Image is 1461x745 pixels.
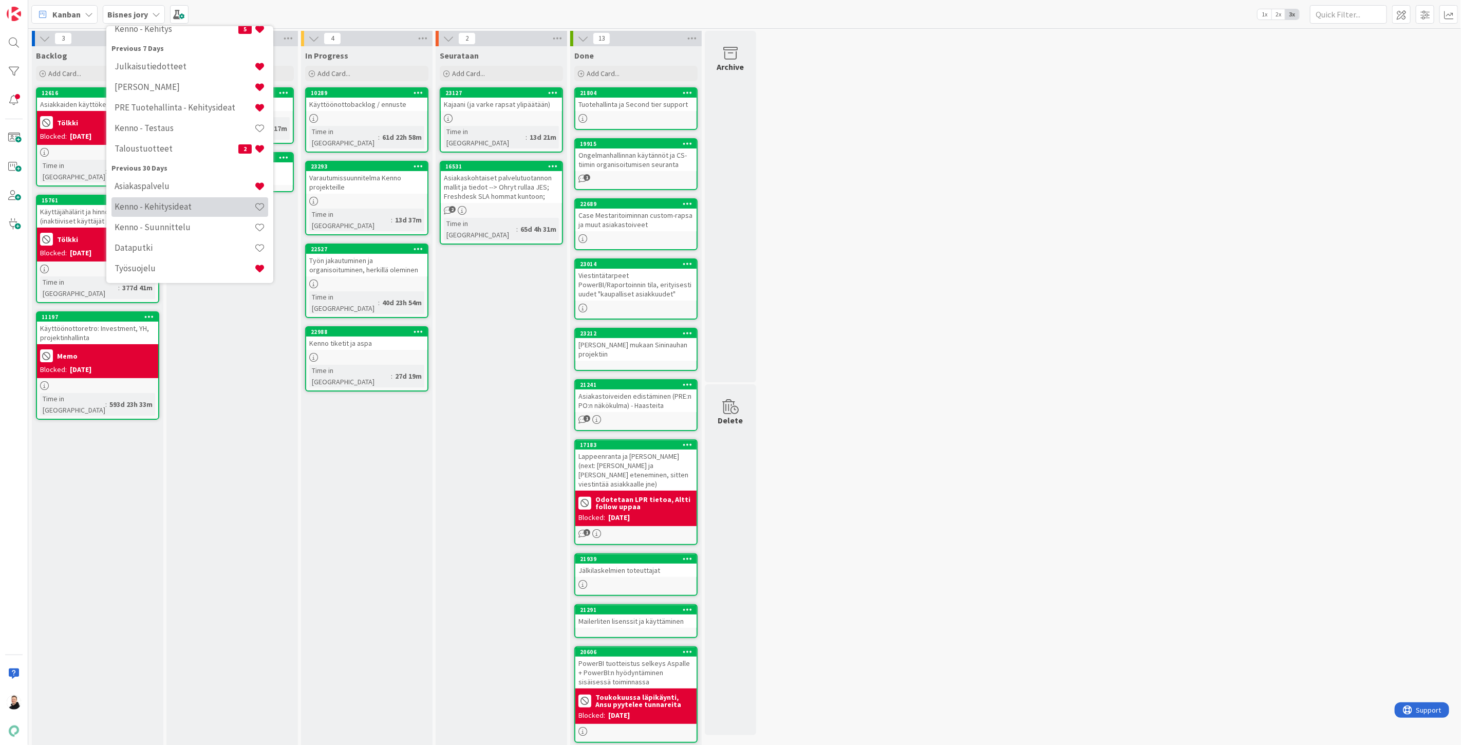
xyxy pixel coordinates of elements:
[445,163,562,170] div: 16531
[37,322,158,344] div: Käyttöönottoretro: Investment, YH, projektinhallinta
[574,258,698,320] a: 23014Viestintätarpeet PowerBI/Raportoinnin tila, erityisesti uudet "kaupalliset asiakkuudet"
[575,647,697,657] div: 20606
[580,260,697,268] div: 23014
[37,196,158,205] div: 15761
[42,197,158,204] div: 15761
[580,330,697,337] div: 23212
[40,393,105,416] div: Time in [GEOGRAPHIC_DATA]
[574,553,698,596] a: 21939Jälkilaskelmien toteuttajat
[445,89,562,97] div: 23127
[22,2,47,14] span: Support
[575,614,697,628] div: Mailerliten lisenssit ja käyttäminen
[578,710,605,721] div: Blocked:
[575,88,697,98] div: 21804
[595,694,694,708] b: Toukokuussa läpikäynti, Ansu pyytelee tunnareita
[305,326,428,392] a: 22988Kenno tiketit ja aspaTime in [GEOGRAPHIC_DATA]:27d 19m
[575,657,697,688] div: PowerBI tuotteistus selkeys Aspalle + PowerBI:n hyödyntäminen sisäisessä toiminnassa
[309,365,391,387] div: Time in [GEOGRAPHIC_DATA]
[608,512,630,523] div: [DATE]
[37,312,158,322] div: 11197
[1285,9,1299,20] span: 3x
[575,209,697,231] div: Case Mestaritoiminnan custom-rapsa ja muut asiakastoiveet
[107,399,155,410] div: 593d 23h 33m
[580,441,697,449] div: 17183
[40,160,105,182] div: Time in [GEOGRAPHIC_DATA]
[392,370,424,382] div: 27d 19m
[1310,5,1387,24] input: Quick Filter...
[52,8,81,21] span: Kanban
[580,89,697,97] div: 21804
[36,195,159,303] a: 15761Käyttäjähälärit ja hinnoittelu (inaktiiviset käyttäjät pohdinta!)TölkkiBlocked:[DATE]Time in...
[575,554,697,564] div: 21939
[574,604,698,638] a: 21291Mailerliten lisenssit ja käyttäminen
[115,102,254,113] h4: PRE Tuotehallinta - Kehitysideat
[441,88,562,98] div: 23127
[115,222,254,232] h4: Kenno - Suunnittelu
[587,69,620,78] span: Add Card...
[575,440,697,491] div: 17183Lappeenranta ja [PERSON_NAME] (next: [PERSON_NAME] ja [PERSON_NAME] eteneminen, sitten viest...
[57,236,78,243] b: Tölkki
[309,126,378,148] div: Time in [GEOGRAPHIC_DATA]
[70,131,91,142] div: [DATE]
[575,647,697,688] div: 20606PowerBI tuotteistus selkeys Aspalle + PowerBI:n hyödyntäminen sisäisessä toiminnassa
[37,205,158,228] div: Käyttäjähälärit ja hinnoittelu (inaktiiviset käyttäjät pohdinta!)
[574,646,698,743] a: 20606PowerBI tuotteistus selkeys Aspalle + PowerBI:n hyödyntäminen sisäisessä toiminnassaToukokuu...
[444,218,516,240] div: Time in [GEOGRAPHIC_DATA]
[306,162,427,171] div: 23293
[526,132,527,143] span: :
[441,88,562,111] div: 23127Kajaani (ja varke rapsat ylipäätään)
[717,61,744,73] div: Archive
[306,88,427,111] div: 10289Käyttöönottobacklog / ennuste
[527,132,559,143] div: 13d 21m
[70,364,91,375] div: [DATE]
[578,512,605,523] div: Blocked:
[111,43,268,53] div: Previous 7 Days
[518,223,559,235] div: 65d 4h 31m
[37,98,158,111] div: Asiakkaiden käyttökertojen seuranta
[574,198,698,250] a: 22689Case Mestaritoiminnan custom-rapsa ja muut asiakastoiveet
[574,50,594,61] span: Done
[305,87,428,153] a: 10289Käyttöönottobacklog / ennusteTime in [GEOGRAPHIC_DATA]:61d 22h 58m
[575,148,697,171] div: Ongelmanhallinnan käytännöt ja CS-tiimin organisoitumisen seuranta
[1258,9,1271,20] span: 1x
[575,605,697,614] div: 21291
[452,69,485,78] span: Add Card...
[48,69,81,78] span: Add Card...
[575,259,697,269] div: 23014
[575,139,697,148] div: 19915
[575,269,697,301] div: Viestintätarpeet PowerBI/Raportoinnin tila, erityisesti uudet "kaupalliset asiakkuudet"
[306,88,427,98] div: 10289
[575,88,697,111] div: 21804Tuotehallinta ja Second tier support
[306,171,427,194] div: Varautumissuunnitelma Kenno projekteille
[305,161,428,235] a: 23293Varautumissuunnitelma Kenno projekteilleTime in [GEOGRAPHIC_DATA]:13d 37m
[441,162,562,203] div: 16531Asiakaskohtaiset palvelutuotannon mallit ja tiedot --> Ohryt rullaa JES; Freshdesk SLA homma...
[37,88,158,111] div: 12616Asiakkaiden käyttökertojen seuranta
[36,87,159,187] a: 12616Asiakkaiden käyttökertojen seurantaTölkkiBlocked:[DATE]Time in [GEOGRAPHIC_DATA]:558d 23h 54m
[595,496,694,510] b: Odotetaan LPR tietoa, Altti follow uppaa
[584,529,590,536] span: 1
[115,181,254,191] h4: Asiakaspalvelu
[324,32,341,45] span: 4
[7,724,21,738] img: avatar
[105,165,107,177] span: :
[575,329,697,338] div: 23212
[111,162,268,173] div: Previous 30 Days
[105,399,107,410] span: :
[115,61,254,71] h4: Julkaisutiedotteet
[57,352,78,360] b: Memo
[441,98,562,111] div: Kajaani (ja varke rapsat ylipäätään)
[593,32,610,45] span: 13
[444,126,526,148] div: Time in [GEOGRAPHIC_DATA]
[380,132,424,143] div: 61d 22h 58m
[580,648,697,656] div: 20606
[42,313,158,321] div: 11197
[309,209,391,231] div: Time in [GEOGRAPHIC_DATA]
[306,245,427,254] div: 22527
[111,282,268,293] div: Over 30 days
[115,201,254,212] h4: Kenno - Kehitysideat
[458,32,476,45] span: 2
[37,196,158,228] div: 15761Käyttäjähälärit ja hinnoittelu (inaktiiviset käyttäjät pohdinta!)
[584,174,590,181] span: 1
[516,223,518,235] span: :
[575,259,697,301] div: 23014Viestintätarpeet PowerBI/Raportoinnin tila, erityisesti uudet "kaupalliset asiakkuudet"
